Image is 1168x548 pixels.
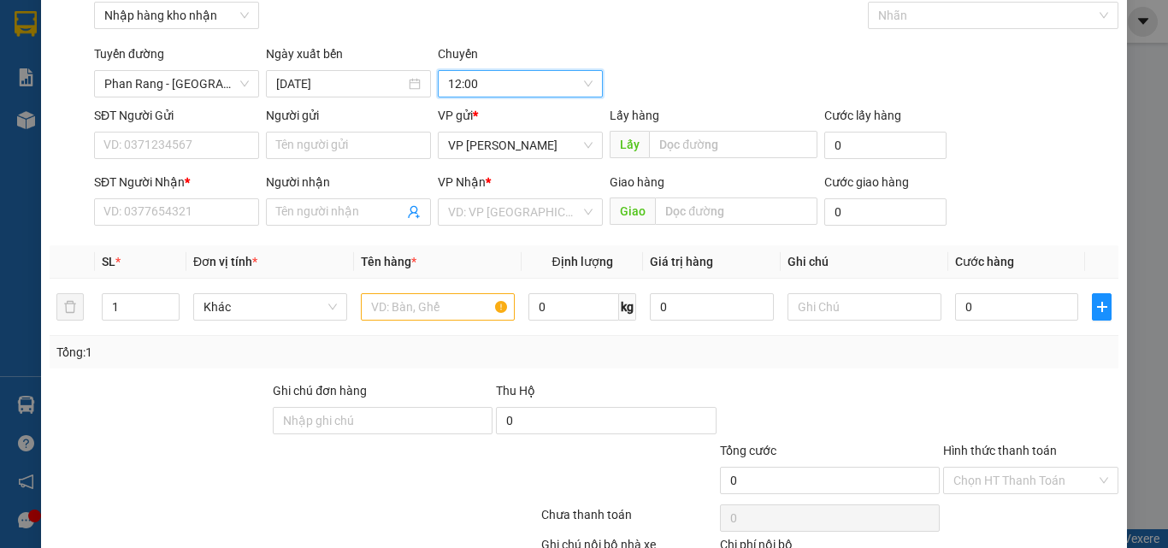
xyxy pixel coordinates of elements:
input: 15/08/2025 [276,74,405,93]
input: VD: Bàn, Ghế [361,293,515,321]
label: Ghi chú đơn hàng [273,384,367,398]
span: Thu Hộ [496,384,535,398]
span: Khác [204,294,337,320]
span: Cước hàng [955,255,1014,268]
label: Hình thức thanh toán [943,444,1057,457]
div: Tổng: 1 [56,343,452,362]
span: Lấy hàng [610,109,659,122]
div: Chưa thanh toán [540,505,718,535]
div: Người nhận [266,173,431,192]
span: Tổng cước [720,444,776,457]
input: Ghi chú đơn hàng [273,407,493,434]
span: Định lượng [552,255,612,268]
span: 0868878743 [130,90,181,101]
strong: Gửi khách hàng [73,121,185,139]
span: 12:00 [448,71,593,97]
span: VP Nhận [438,175,486,189]
input: Ghi Chú [788,293,941,321]
span: Số 91 Đường 23/10, [PERSON_NAME], [GEOGRAPHIC_DATA] [130,54,219,87]
th: Ghi chú [781,245,948,279]
input: Dọc đường [655,197,817,225]
span: Đơn vị tính [193,255,257,268]
span: VP Phan Rang [448,133,593,158]
span: Nhập hàng kho nhận [104,3,249,28]
span: 0352203344 [6,90,57,101]
span: Giá trị hàng [650,255,713,268]
input: 0 [650,293,773,321]
label: Cước lấy hàng [824,109,901,122]
span: kg [619,293,636,321]
span: Giao hàng [610,175,664,189]
strong: Nhà xe [GEOGRAPHIC_DATA] [32,8,238,27]
div: VP gửi [438,106,603,125]
span: Tên hàng [361,255,416,268]
div: Tuyến đường [94,44,259,70]
input: Cước giao hàng [824,198,947,226]
div: Chuyến [438,44,603,70]
span: Giao [610,197,655,225]
p: ----------------------------------------------- [5,104,251,118]
div: SĐT Người Gửi [94,106,259,125]
button: delete [56,293,84,321]
input: Dọc đường [649,131,817,158]
label: Cước giao hàng [824,175,909,189]
div: Ngày xuất bến [266,44,431,70]
span: Lấy [610,131,649,158]
button: plus [1092,293,1112,321]
span: VP 23/10 [GEOGRAPHIC_DATA] [130,30,218,52]
span: Số [STREET_ADDRESS][PERSON_NAME][PERSON_NAME] [6,54,101,87]
span: plus [1093,300,1111,314]
span: SL [102,255,115,268]
input: Cước lấy hàng [824,132,947,159]
span: VP [PERSON_NAME] [6,36,91,47]
div: SĐT Người Nhận [94,173,259,192]
span: Phan Rang - Nha Trang [104,71,249,97]
span: user-add [407,205,421,219]
div: Người gửi [266,106,431,125]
